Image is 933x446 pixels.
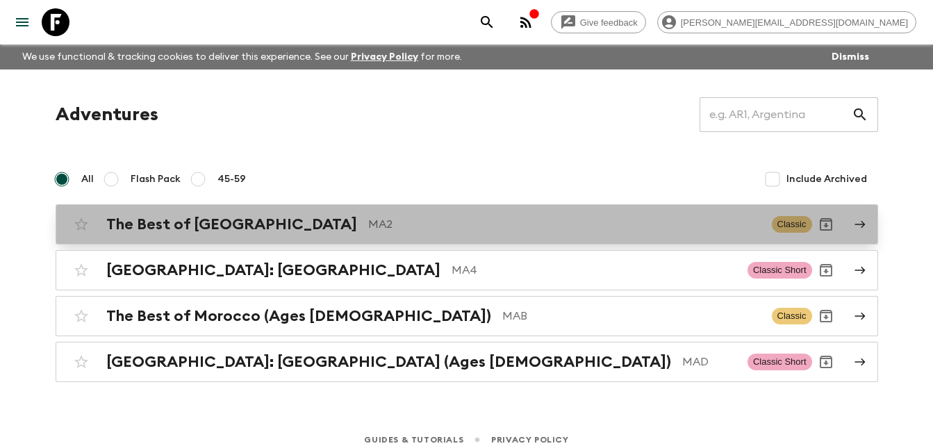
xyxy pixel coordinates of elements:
p: MAB [502,308,761,324]
h2: The Best of [GEOGRAPHIC_DATA] [106,215,357,233]
button: menu [8,8,36,36]
h2: [GEOGRAPHIC_DATA]: [GEOGRAPHIC_DATA] [106,261,440,279]
h2: [GEOGRAPHIC_DATA]: [GEOGRAPHIC_DATA] (Ages [DEMOGRAPHIC_DATA]) [106,353,671,371]
button: Archive [812,256,840,284]
p: MAD [682,354,736,370]
input: e.g. AR1, Argentina [700,95,852,134]
p: We use functional & tracking cookies to deliver this experience. See our for more. [17,44,468,69]
p: MA4 [452,262,736,279]
span: Classic Short [748,262,812,279]
div: [PERSON_NAME][EMAIL_ADDRESS][DOMAIN_NAME] [657,11,916,33]
button: search adventures [473,8,501,36]
a: Privacy Policy [351,52,418,62]
p: MA2 [368,216,761,233]
span: Include Archived [786,172,867,186]
span: Classic [772,308,812,324]
h1: Adventures [56,101,158,129]
span: Give feedback [572,17,645,28]
button: Dismiss [828,47,873,67]
a: The Best of [GEOGRAPHIC_DATA]MA2ClassicArchive [56,204,878,245]
span: Classic [772,216,812,233]
a: Give feedback [551,11,646,33]
button: Archive [812,302,840,330]
button: Archive [812,348,840,376]
span: Classic Short [748,354,812,370]
a: [GEOGRAPHIC_DATA]: [GEOGRAPHIC_DATA]MA4Classic ShortArchive [56,250,878,290]
span: [PERSON_NAME][EMAIL_ADDRESS][DOMAIN_NAME] [673,17,916,28]
h2: The Best of Morocco (Ages [DEMOGRAPHIC_DATA]) [106,307,491,325]
span: All [81,172,94,186]
span: 45-59 [217,172,246,186]
span: Flash Pack [131,172,181,186]
a: [GEOGRAPHIC_DATA]: [GEOGRAPHIC_DATA] (Ages [DEMOGRAPHIC_DATA])MADClassic ShortArchive [56,342,878,382]
button: Archive [812,210,840,238]
a: The Best of Morocco (Ages [DEMOGRAPHIC_DATA])MABClassicArchive [56,296,878,336]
